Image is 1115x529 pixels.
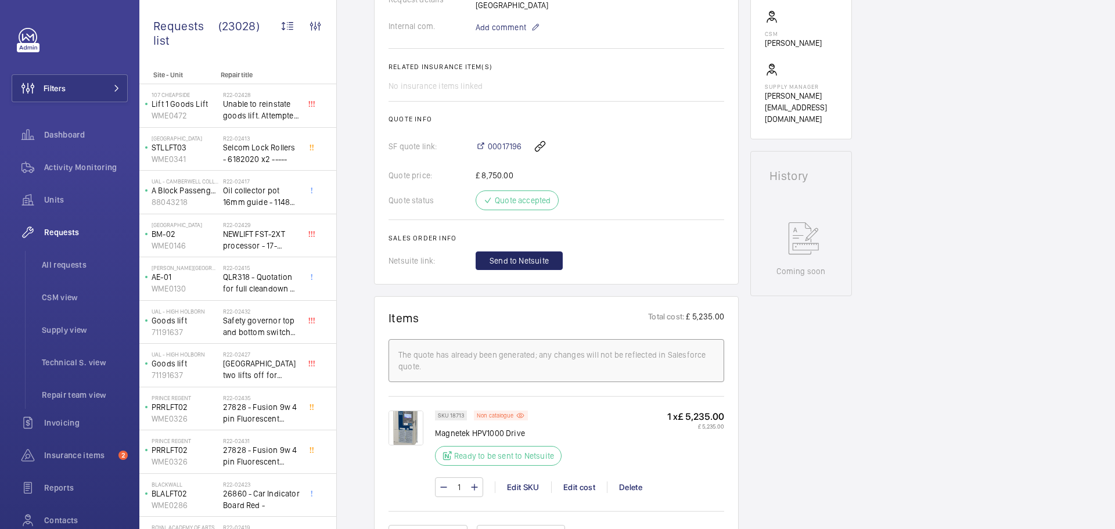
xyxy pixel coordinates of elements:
[152,444,218,456] p: PRRLFT02
[223,444,300,467] span: 27828 - Fusion 9w 4 pin Fluorescent Lamp / Bulb - Used on Prince regent lift No2 car top test con...
[223,401,300,424] span: 27828 - Fusion 9w 4 pin Fluorescent Lamp / Bulb - Used on Prince regent lift No2 car top test con...
[42,324,128,336] span: Supply view
[152,481,218,488] p: Blackwall
[389,311,419,325] h1: Items
[44,514,128,526] span: Contacts
[152,369,218,381] p: 71191637
[152,499,218,511] p: WME0286
[438,413,464,418] p: SKU 18713
[152,326,218,338] p: 71191637
[765,37,822,49] p: [PERSON_NAME]
[765,90,837,125] p: [PERSON_NAME][EMAIL_ADDRESS][DOMAIN_NAME]
[223,135,300,142] h2: R22-02413
[152,135,218,142] p: [GEOGRAPHIC_DATA]
[667,411,724,423] p: 1 x £ 5,235.00
[223,228,300,251] span: NEWLIFT FST-2XT processor - 17-02000003 1021,00 euros x1
[223,394,300,401] h2: R22-02435
[488,141,521,152] span: 00017196
[44,417,128,429] span: Invoicing
[152,178,218,185] p: UAL - Camberwell College of Arts
[152,185,218,196] p: A Block Passenger Lift 2 (B) L/H
[223,221,300,228] h2: R22-02429
[769,170,833,182] h1: History
[223,358,300,381] span: [GEOGRAPHIC_DATA] two lifts off for safety governor rope switches at top and bottom. Immediate de...
[223,271,300,294] span: QLR318 - Quotation for full cleandown of lift and motor room at, Workspace, [PERSON_NAME][GEOGRAP...
[44,129,128,141] span: Dashboard
[152,153,218,165] p: WME0341
[223,437,300,444] h2: R22-02431
[223,308,300,315] h2: R22-02432
[667,423,724,430] p: £ 5,235.00
[152,394,218,401] p: Prince Regent
[477,413,513,418] p: Non catalogue
[152,91,218,98] p: 107 Cheapside
[389,411,423,445] img: Y459aiX0kKYo2zKXs8zlUFYTC-QLOMCDrWeUZA1fwH7qj2Sx.png
[765,30,822,37] p: CSM
[221,71,297,79] p: Repair title
[152,271,218,283] p: AE-01
[765,83,837,90] p: Supply manager
[495,481,551,493] div: Edit SKU
[223,142,300,165] span: Selcom Lock Rollers - 6182020 x2 -----
[152,315,218,326] p: Goods lift
[223,264,300,271] h2: R22-02415
[44,82,66,94] span: Filters
[389,63,724,71] h2: Related insurance item(s)
[607,481,654,493] div: Delete
[44,161,128,173] span: Activity Monitoring
[776,265,825,277] p: Coming soon
[42,292,128,303] span: CSM view
[152,240,218,251] p: WME0146
[42,259,128,271] span: All requests
[44,449,114,461] span: Insurance items
[152,196,218,208] p: 88043218
[398,349,714,372] div: The quote has already been generated; any changes will not be reflected in Salesforce quote.
[476,21,526,33] span: Add comment
[648,311,685,325] p: Total cost:
[152,437,218,444] p: Prince Regent
[118,451,128,460] span: 2
[152,351,218,358] p: UAL - High Holborn
[389,234,724,242] h2: Sales order info
[139,71,216,79] p: Site - Unit
[551,481,607,493] div: Edit cost
[152,401,218,413] p: PRRLFT02
[454,450,554,462] p: Ready to be sent to Netsuite
[389,115,724,123] h2: Quote info
[152,264,218,271] p: [PERSON_NAME][GEOGRAPHIC_DATA]
[223,488,300,511] span: 26860 - Car Indicator Board Red -
[223,481,300,488] h2: R22-02423
[44,226,128,238] span: Requests
[223,178,300,185] h2: R22-02417
[476,141,521,152] a: 00017196
[153,19,218,48] span: Requests list
[223,98,300,121] span: Unable to reinstate goods lift. Attempted to swap control boards with PL2, no difference. Technic...
[152,221,218,228] p: [GEOGRAPHIC_DATA]
[490,255,549,267] span: Send to Netsuite
[152,142,218,153] p: STLLFT03
[476,251,563,270] button: Send to Netsuite
[152,228,218,240] p: BM-02
[223,315,300,338] span: Safety governor top and bottom switches not working from an immediate defect. Lift passenger lift...
[152,413,218,424] p: WME0326
[42,357,128,368] span: Technical S. view
[685,311,724,325] p: £ 5,235.00
[152,98,218,110] p: Lift 1 Goods Lift
[435,427,569,439] p: Magnetek HPV1000 Drive
[42,389,128,401] span: Repair team view
[12,74,128,102] button: Filters
[152,308,218,315] p: UAL - High Holborn
[44,194,128,206] span: Units
[152,456,218,467] p: WME0326
[152,283,218,294] p: WME0130
[152,110,218,121] p: WME0472
[152,488,218,499] p: BLALFT02
[152,358,218,369] p: Goods lift
[223,185,300,208] span: Oil collector pot 16mm guide - 11482 x2
[223,91,300,98] h2: R22-02428
[223,351,300,358] h2: R22-02427
[44,482,128,494] span: Reports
